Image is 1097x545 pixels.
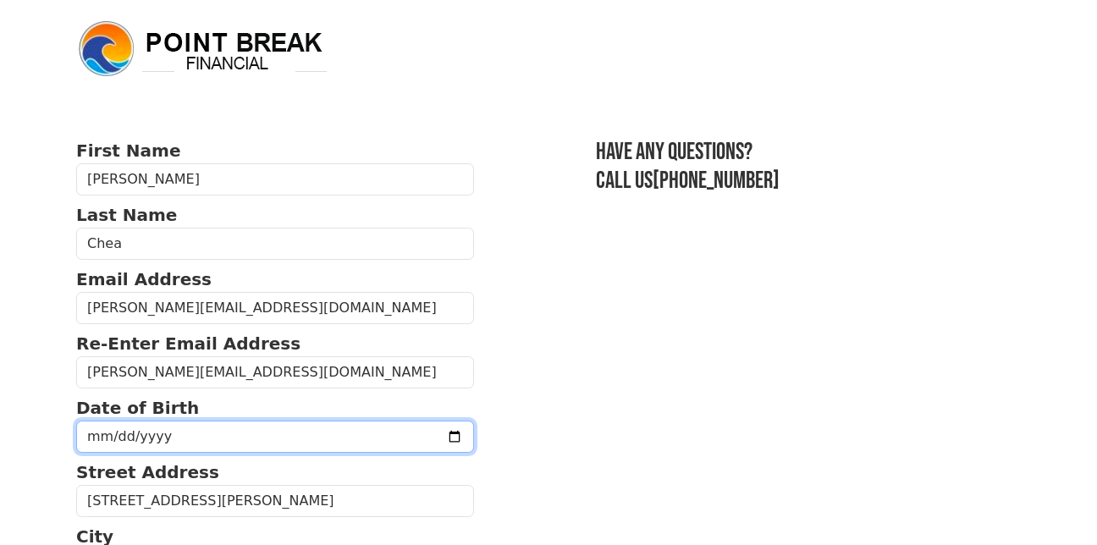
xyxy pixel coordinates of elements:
[76,485,474,517] input: Street Address
[596,138,1021,167] h3: Have any questions?
[76,398,199,418] strong: Date of Birth
[76,205,177,225] strong: Last Name
[76,19,330,80] img: logo.png
[76,292,474,324] input: Email Address
[76,333,300,354] strong: Re-Enter Email Address
[596,167,1021,195] h3: Call us
[76,140,180,161] strong: First Name
[76,462,219,482] strong: Street Address
[76,163,474,195] input: First Name
[76,228,474,260] input: Last Name
[653,167,780,195] a: [PHONE_NUMBER]
[76,269,212,289] strong: Email Address
[76,356,474,388] input: Re-Enter Email Address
